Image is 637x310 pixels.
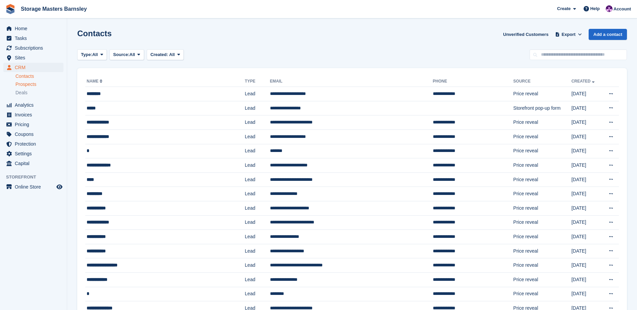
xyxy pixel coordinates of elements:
td: Lead [245,272,270,287]
a: Name [87,79,104,84]
td: Lead [245,101,270,115]
a: Storage Masters Barnsley [18,3,90,14]
img: stora-icon-8386f47178a22dfd0bd8f6a31ec36ba5ce8667c1dd55bd0f319d3a0aa187defe.svg [5,4,15,14]
td: [DATE] [572,215,602,230]
a: menu [3,110,63,119]
td: Price reveal [513,287,572,301]
button: Export [554,29,583,40]
span: Storefront [6,174,67,180]
td: Lead [245,87,270,101]
td: Lead [245,158,270,173]
span: Deals [15,90,28,96]
td: Price reveal [513,158,572,173]
th: Phone [433,76,513,87]
span: Account [613,6,631,12]
td: Lead [245,172,270,187]
a: menu [3,24,63,33]
td: [DATE] [572,172,602,187]
button: Type: All [77,49,107,60]
a: menu [3,34,63,43]
td: Price reveal [513,272,572,287]
td: Lead [245,215,270,230]
a: menu [3,120,63,129]
a: Unverified Customers [500,29,551,40]
td: Lead [245,258,270,273]
td: Lead [245,244,270,258]
td: [DATE] [572,258,602,273]
span: Help [590,5,600,12]
td: Price reveal [513,115,572,130]
span: Pricing [15,120,55,129]
span: Home [15,24,55,33]
a: menu [3,182,63,192]
td: [DATE] [572,244,602,258]
span: Sites [15,53,55,62]
a: menu [3,100,63,110]
button: Created: All [147,49,184,60]
a: menu [3,139,63,149]
a: menu [3,63,63,72]
span: Prospects [15,81,36,88]
td: Price reveal [513,144,572,158]
span: All [169,52,175,57]
a: menu [3,159,63,168]
td: Lead [245,144,270,158]
span: Type: [81,51,92,58]
img: Louise Masters [606,5,612,12]
td: Lead [245,230,270,244]
td: Lead [245,130,270,144]
a: Deals [15,89,63,96]
td: Lead [245,287,270,301]
span: Analytics [15,100,55,110]
span: Created: [150,52,168,57]
td: Price reveal [513,172,572,187]
span: Create [557,5,571,12]
td: Price reveal [513,244,572,258]
td: [DATE] [572,158,602,173]
a: Prospects [15,81,63,88]
td: Lead [245,187,270,201]
td: Price reveal [513,258,572,273]
td: [DATE] [572,144,602,158]
td: Price reveal [513,230,572,244]
span: All [130,51,135,58]
span: Export [562,31,576,38]
a: Contacts [15,73,63,80]
a: menu [3,53,63,62]
span: Online Store [15,182,55,192]
a: menu [3,149,63,158]
a: Add a contact [589,29,627,40]
td: [DATE] [572,230,602,244]
td: Price reveal [513,130,572,144]
td: [DATE] [572,87,602,101]
td: [DATE] [572,187,602,201]
td: Storefront pop-up form [513,101,572,115]
span: Capital [15,159,55,168]
td: Price reveal [513,201,572,215]
td: [DATE] [572,287,602,301]
span: Subscriptions [15,43,55,53]
span: Protection [15,139,55,149]
span: CRM [15,63,55,72]
a: Preview store [55,183,63,191]
span: Invoices [15,110,55,119]
th: Type [245,76,270,87]
td: [DATE] [572,201,602,215]
td: Price reveal [513,87,572,101]
td: [DATE] [572,272,602,287]
span: Tasks [15,34,55,43]
td: Lead [245,115,270,130]
span: All [92,51,98,58]
td: [DATE] [572,130,602,144]
td: Price reveal [513,187,572,201]
span: Coupons [15,130,55,139]
button: Source: All [109,49,144,60]
a: menu [3,130,63,139]
a: menu [3,43,63,53]
td: [DATE] [572,101,602,115]
span: Settings [15,149,55,158]
th: Source [513,76,572,87]
th: Email [270,76,433,87]
td: Price reveal [513,215,572,230]
td: [DATE] [572,115,602,130]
